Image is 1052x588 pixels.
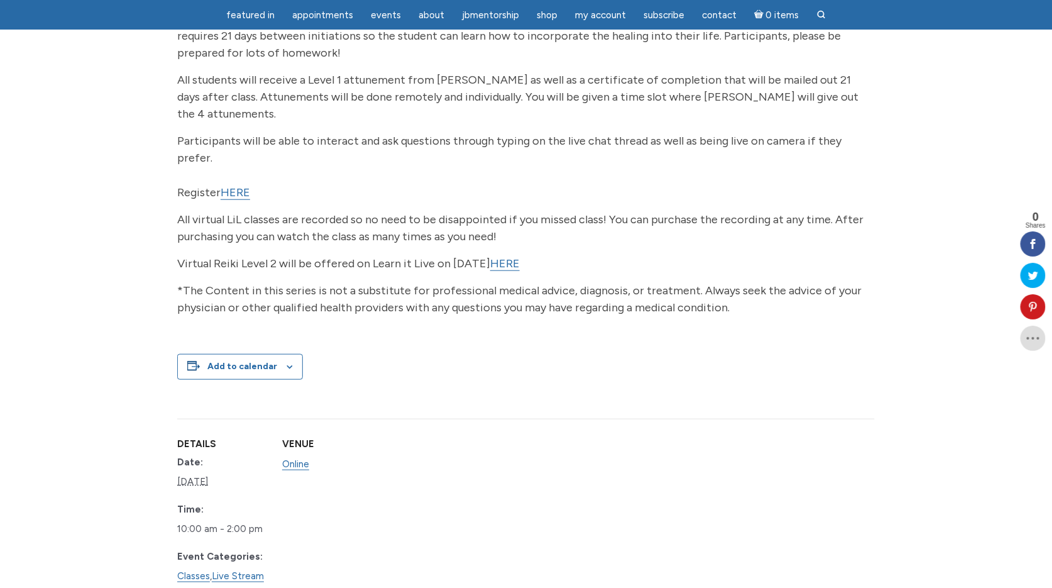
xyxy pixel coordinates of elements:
[177,255,875,272] p: Virtual Reiki Level 2 will be offered on Learn it Live on [DATE]
[636,3,692,28] a: Subscribe
[363,3,408,28] a: Events
[1026,211,1046,223] span: 0
[177,184,875,201] p: Register
[177,282,875,316] p: *The Content in this series is not a substitute for professional medical advice, diagnosis, or tr...
[1026,223,1046,229] span: Shares
[221,186,250,200] a: HERE
[177,502,267,517] dt: Time:
[754,9,766,21] i: Cart
[219,3,282,28] a: featured in
[702,9,737,21] span: Contact
[177,476,208,487] abbr: 2025-09-13
[177,455,267,470] dt: Date:
[537,9,557,21] span: Shop
[747,2,807,28] a: Cart0 items
[529,3,565,28] a: Shop
[177,439,267,450] h2: Details
[285,3,361,28] a: Appointments
[177,211,875,245] p: All virtual LiL classes are recorded so no need to be disappointed if you missed class! You can p...
[644,9,684,21] span: Subscribe
[177,519,267,539] div: 2025-09-13
[454,3,527,28] a: JBMentorship
[462,9,519,21] span: JBMentorship
[282,458,309,470] a: Online
[411,3,452,28] a: About
[177,133,875,167] p: Participants will be able to interact and ask questions through typing on the live chat thread as...
[766,11,799,20] span: 0 items
[177,549,267,564] dt: Event Categories:
[694,3,744,28] a: Contact
[490,257,520,271] a: HERE
[292,9,353,21] span: Appointments
[177,570,210,582] a: Classes
[226,9,275,21] span: featured in
[419,9,444,21] span: About
[282,439,372,450] h2: Venue
[371,9,401,21] span: Events
[177,72,875,123] p: All students will receive a Level 1 attunement from [PERSON_NAME] as well as a certificate of com...
[567,3,633,28] a: My Account
[575,9,626,21] span: My Account
[207,361,277,372] button: View links to add events to your calendar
